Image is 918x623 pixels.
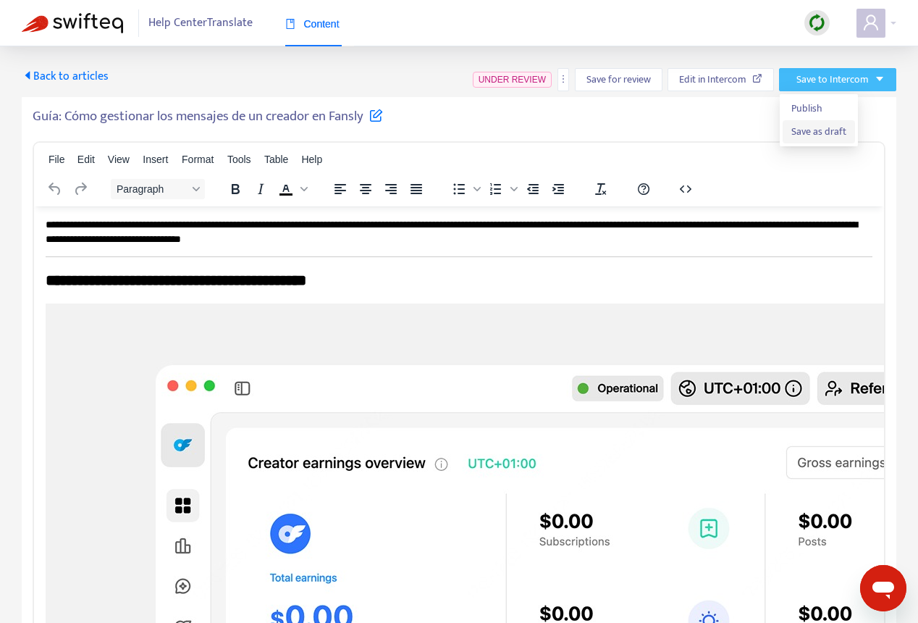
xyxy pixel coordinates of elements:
[353,179,378,199] button: Align center
[143,154,168,165] span: Insert
[404,179,429,199] button: Justify
[274,179,310,199] div: Text color Black
[875,74,885,84] span: caret-down
[796,72,869,88] span: Save to Intercom
[631,179,656,199] button: Help
[808,14,826,32] img: sync.dc5367851b00ba804db3.png
[22,70,33,81] span: caret-left
[264,154,288,165] span: Table
[33,108,383,125] h5: Guía: Cómo gestionar los mensajes de un creador en Fansly
[22,13,123,33] img: Swifteq
[108,154,130,165] span: View
[679,72,746,88] span: Edit in Intercom
[558,74,568,84] span: more
[557,68,569,91] button: more
[43,179,67,199] button: Undo
[484,179,520,199] div: Numbered list
[248,179,273,199] button: Italic
[328,179,353,199] button: Align left
[68,179,93,199] button: Redo
[521,179,545,199] button: Decrease indent
[779,68,896,91] button: Save to Intercomcaret-down
[148,9,253,37] span: Help Center Translate
[447,179,483,199] div: Bullet list
[575,68,662,91] button: Save for review
[379,179,403,199] button: Align right
[862,14,880,31] span: user
[22,67,109,86] span: Back to articles
[227,154,251,165] span: Tools
[49,154,65,165] span: File
[285,19,295,29] span: book
[301,154,322,165] span: Help
[117,183,188,195] span: Paragraph
[182,154,214,165] span: Format
[77,154,95,165] span: Edit
[479,75,546,85] span: UNDER REVIEW
[791,101,846,117] span: Publish
[589,179,613,199] button: Clear formatting
[285,18,340,30] span: Content
[586,72,651,88] span: Save for review
[546,179,570,199] button: Increase indent
[791,124,846,140] span: Save as draft
[111,179,205,199] button: Block Paragraph
[668,68,774,91] button: Edit in Intercom
[223,179,248,199] button: Bold
[860,565,906,611] iframe: Button to launch messaging window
